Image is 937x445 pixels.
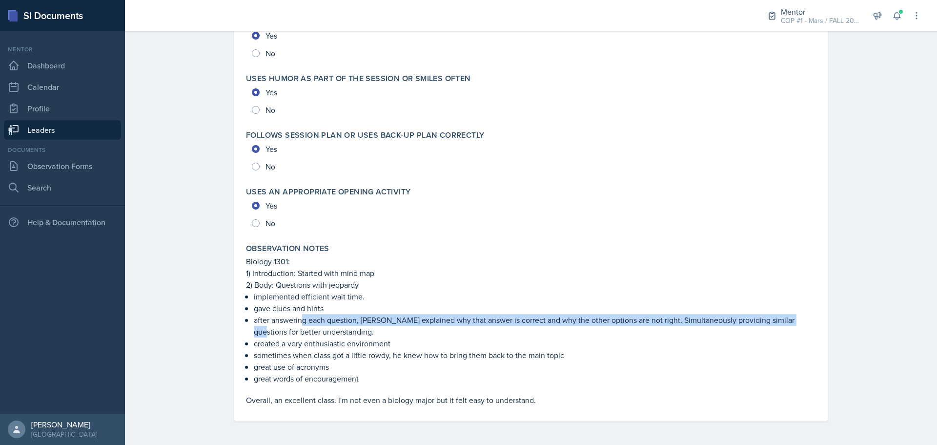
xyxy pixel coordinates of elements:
[4,178,121,197] a: Search
[254,338,816,349] p: created a very enthusiastic environment
[4,156,121,176] a: Observation Forms
[31,429,97,439] div: [GEOGRAPHIC_DATA]
[246,130,484,140] label: Follows session plan or uses back-up plan correctly
[246,279,816,291] p: 2) Body: Questions with jeopardy
[4,99,121,118] a: Profile
[246,187,410,197] label: Uses an appropriate opening activity
[4,45,121,54] div: Mentor
[4,146,121,154] div: Documents
[4,77,121,97] a: Calendar
[246,267,816,279] p: 1) Introduction: Started with mind map
[254,373,816,384] p: great words of encouragement
[4,212,121,232] div: Help & Documentation
[254,361,816,373] p: great use of acronyms
[246,394,816,406] p: Overall, an excellent class. I'm not even a biology major but it felt easy to understand.
[246,255,816,267] p: Biology 1301:
[4,120,121,140] a: Leaders
[781,6,859,18] div: Mentor
[254,349,816,361] p: sometimes when class got a little rowdy, he knew how to bring them back to the main topic
[246,74,471,84] label: Uses humor as part of the session or smiles often
[4,56,121,75] a: Dashboard
[246,244,329,254] label: Observation Notes
[254,314,816,338] p: after answering each question, [PERSON_NAME] explained why that answer is correct and why the oth...
[254,302,816,314] p: gave clues and hints
[781,16,859,26] div: COP #1 - Mars / FALL 2025
[254,291,816,302] p: implemented efficient wait time.
[31,420,97,429] div: [PERSON_NAME]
